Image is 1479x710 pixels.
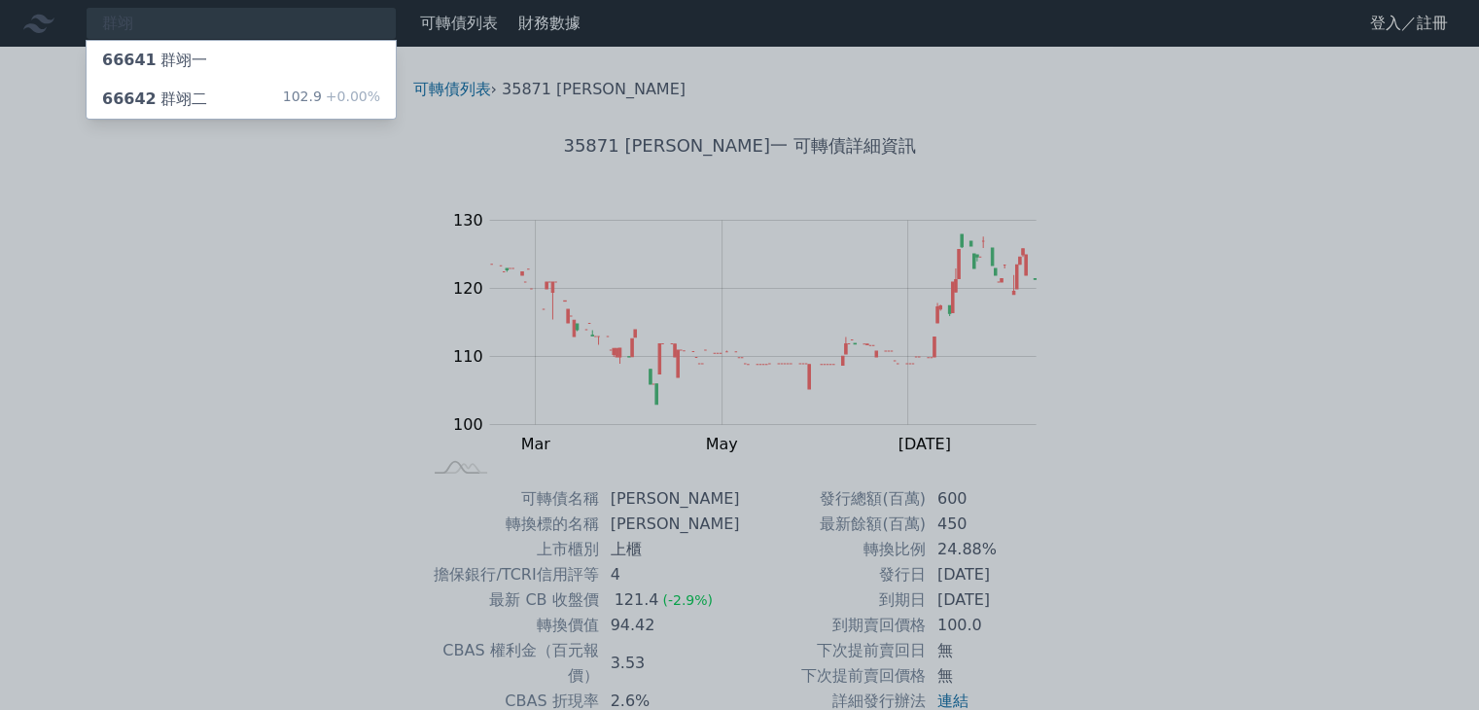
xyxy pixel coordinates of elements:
span: 66642 [102,89,157,108]
a: 66641群翊一 [87,41,396,80]
div: 群翊二 [102,88,207,111]
iframe: Chat Widget [1382,617,1479,710]
span: 66641 [102,51,157,69]
div: 群翊一 [102,49,207,72]
span: +0.00% [322,89,380,104]
div: 聊天小工具 [1382,617,1479,710]
a: 66642群翊二 102.9+0.00% [87,80,396,119]
div: 102.9 [283,88,380,111]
